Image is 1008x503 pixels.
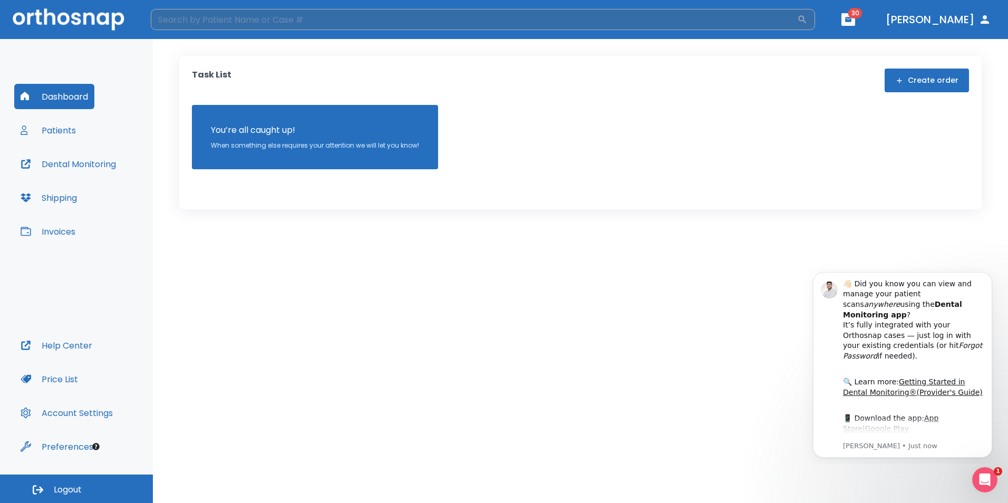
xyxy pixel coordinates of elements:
[91,442,101,451] div: Tooltip anchor
[13,8,124,30] img: Orthosnap
[46,151,141,170] a: App Store
[14,185,83,210] button: Shipping
[14,366,84,392] button: Price List
[68,162,112,170] a: Google Play
[885,69,969,92] button: Create order
[14,219,82,244] button: Invoices
[46,179,187,188] p: Message from Mohammed, sent Just now
[848,8,862,18] span: 30
[14,333,99,358] button: Help Center
[211,141,419,150] p: When something else requires your attention we will let you know!
[46,151,187,202] div: 📱 Download the app: | ​ Let us know if you need help getting started!
[14,434,100,459] button: Preferences
[14,118,82,143] button: Patients
[192,69,231,92] p: Task List
[797,263,1008,464] iframe: Intercom notifications message
[54,484,82,496] span: Logout
[881,10,995,29] button: [PERSON_NAME]
[211,124,419,137] p: You’re all caught up!
[151,9,797,30] input: Search by Patient Name or Case #
[14,400,119,425] button: Account Settings
[14,151,122,177] button: Dental Monitoring
[14,84,94,109] button: Dashboard
[972,467,997,492] iframe: Intercom live chat
[994,467,1002,476] span: 1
